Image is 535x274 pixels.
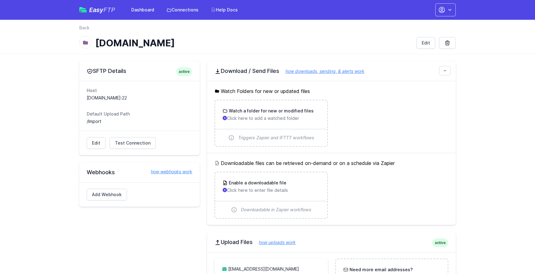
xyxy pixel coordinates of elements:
dd: /Import [87,118,192,124]
nav: Breadcrumb [79,25,456,35]
span: active [432,238,448,247]
span: Test Connection [115,140,150,146]
a: Watch a folder for new or modified files Click here to add a watched folder Triggers Zapier and I... [215,100,327,146]
a: how downloads, sending, & alerts work [279,69,364,74]
p: Click here to enter file details [223,187,320,193]
a: how webhooks work [145,169,192,175]
img: easyftp_logo.png [79,7,87,13]
h2: Upload Files [215,238,448,246]
h2: SFTP Details [87,67,192,75]
a: Edit [416,37,435,49]
a: Enable a downloadable file Click here to enter file details Downloadable in Zapier workflows [215,172,327,218]
dt: Host [87,87,192,94]
h5: Watch Folders for new or updated files [215,87,448,95]
span: Easy [89,7,115,13]
span: FTP [103,6,115,14]
span: active [176,67,192,76]
h3: Need more email addresses? [348,267,413,273]
h1: [DOMAIN_NAME] [95,37,411,48]
a: [EMAIL_ADDRESS][DOMAIN_NAME] [228,266,299,272]
h2: Webhooks [87,169,192,176]
a: Back [79,25,89,31]
a: Edit [87,137,106,149]
dt: Default Upload Path [87,111,192,117]
a: EasyFTP [79,7,115,13]
a: how uploads work [253,240,296,245]
span: Downloadable in Zapier workflows [241,207,311,213]
a: Test Connection [110,137,156,149]
a: Dashboard [128,4,158,15]
span: Triggers Zapier and IFTTT workflows [238,135,314,141]
h2: Download / Send Files [215,67,448,75]
dd: [DOMAIN_NAME]:22 [87,95,192,101]
a: Add Webhook [87,189,127,200]
p: Click here to add a watched folder [223,115,320,121]
h3: Watch a folder for new or modified files [228,108,314,114]
h5: Downloadable files can be retrieved on-demand or on a schedule via Zapier [215,159,448,167]
a: Connections [163,4,202,15]
a: Help Docs [207,4,241,15]
h3: Enable a downloadable file [228,180,286,186]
